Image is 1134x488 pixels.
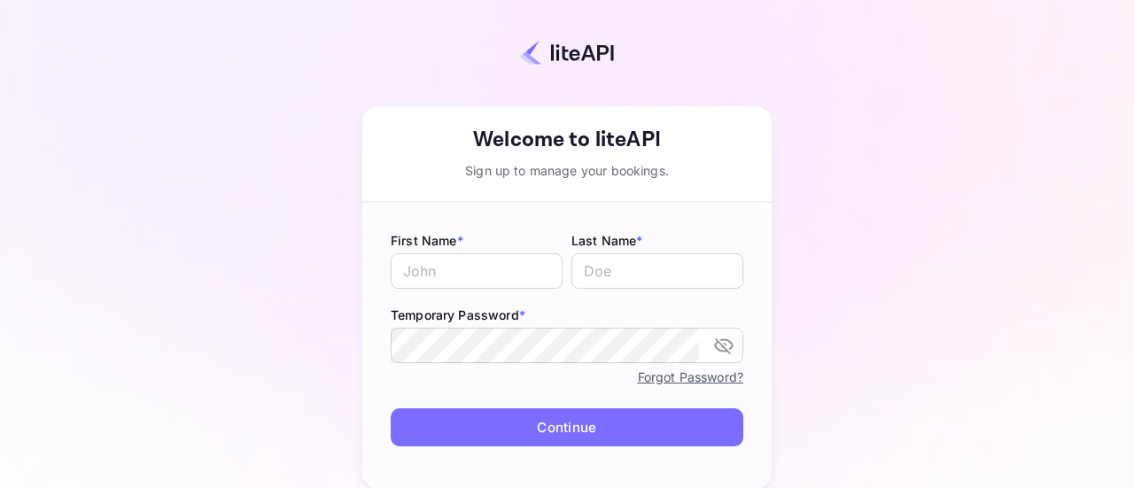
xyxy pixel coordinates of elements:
[391,306,743,324] label: Temporary Password
[520,40,614,66] img: liteapi
[362,161,772,180] div: Sign up to manage your bookings.
[391,253,563,289] input: John
[571,231,743,250] label: Last Name
[391,408,743,446] button: Continue
[391,231,563,250] label: First Name
[706,328,742,363] button: toggle password visibility
[638,366,743,387] a: Forgot Password?
[571,253,743,289] input: Doe
[638,369,743,384] a: Forgot Password?
[362,124,772,156] div: Welcome to liteAPI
